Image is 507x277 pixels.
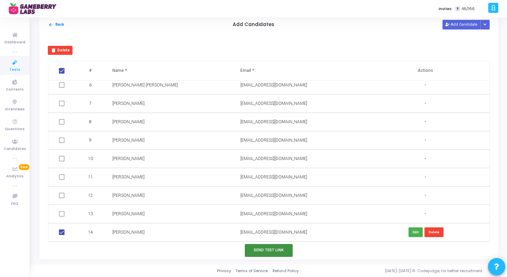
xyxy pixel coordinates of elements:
span: 8 [89,119,92,125]
a: Privacy [217,268,231,274]
span: [PERSON_NAME] [112,175,145,179]
span: 10 [88,156,93,162]
span: [EMAIL_ADDRESS][DOMAIN_NAME] [240,119,307,124]
span: [PERSON_NAME] [112,101,145,106]
span: [PERSON_NAME] [112,138,145,143]
th: Name * [105,61,233,81]
span: 46/166 [462,6,475,12]
span: [PERSON_NAME] [112,230,145,235]
span: Questions [5,126,25,132]
span: [EMAIL_ADDRESS][DOMAIN_NAME] [240,211,307,216]
button: Delete [48,46,72,55]
th: Actions [361,61,489,81]
span: [PERSON_NAME] [PERSON_NAME] [112,83,178,87]
th: # [77,61,105,81]
img: logo [9,2,61,16]
button: Send Test Link [245,244,293,257]
span: 7 [89,100,92,107]
label: Invites: [439,6,453,12]
div: [DATE]-[DATE] © Codejudge, for better recruitment. [299,268,498,274]
span: Dashboard [5,40,25,45]
a: Refund Policy [273,268,299,274]
span: - [424,82,426,88]
span: Contests [6,87,24,93]
span: - [424,211,426,217]
span: [EMAIL_ADDRESS][DOMAIN_NAME] [240,83,307,87]
span: Analytics [6,174,24,179]
span: 14 [88,229,93,235]
span: T [455,6,460,11]
span: New [19,164,29,170]
span: 6 [89,82,92,88]
span: [EMAIL_ADDRESS][DOMAIN_NAME] [240,156,307,161]
span: 13 [88,211,93,217]
button: Delete [424,227,444,237]
span: [EMAIL_ADDRESS][DOMAIN_NAME] [240,101,307,106]
button: Add Candidate [442,20,481,29]
div: Button group with nested dropdown [480,20,490,29]
span: - [424,119,426,125]
span: - [424,137,426,143]
span: [PERSON_NAME] [112,193,145,198]
span: - [424,101,426,107]
span: Interviews [5,107,25,112]
span: [PERSON_NAME] [112,119,145,124]
span: [EMAIL_ADDRESS][DOMAIN_NAME] [240,138,307,143]
th: Email * [233,61,361,81]
button: Back [48,22,65,28]
span: [EMAIL_ADDRESS][DOMAIN_NAME] [240,230,307,235]
button: Edit [409,227,423,237]
span: Tests [9,67,20,73]
span: [EMAIL_ADDRESS][DOMAIN_NAME] [240,175,307,179]
span: 9 [89,137,92,143]
span: 12 [88,192,93,199]
span: 11 [88,174,93,180]
mat-icon: arrow_back [48,22,53,27]
span: [EMAIL_ADDRESS][DOMAIN_NAME] [240,193,307,198]
span: [PERSON_NAME] [112,211,145,216]
a: Terms of Service [235,268,268,274]
span: - [424,174,426,180]
span: - [424,156,426,162]
span: - [424,193,426,199]
span: [PERSON_NAME] [112,156,145,161]
h5: Add Candidates [233,22,274,28]
span: Candidates [4,146,26,152]
span: FAQ [11,201,18,207]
